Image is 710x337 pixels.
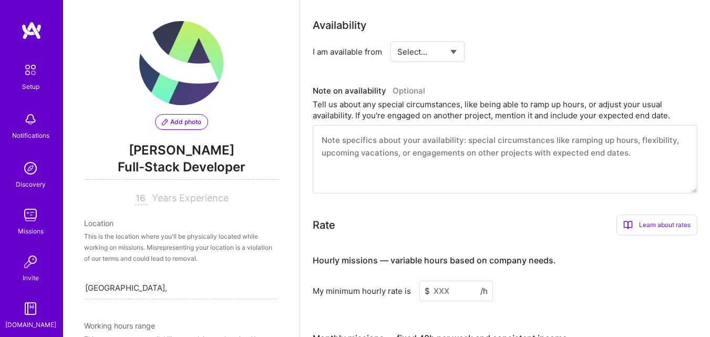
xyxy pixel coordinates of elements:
[162,119,168,125] i: icon PencilPurple
[313,285,411,297] div: My minimum hourly rate is
[19,59,42,81] img: setup
[135,192,148,205] input: XX
[22,81,39,92] div: Setup
[84,142,279,158] span: [PERSON_NAME]
[313,217,335,233] div: Rate
[313,99,697,121] div: Tell us about any special circumstances, like being able to ramp up hours, or adjust your usual a...
[425,285,430,297] span: $
[419,281,493,301] input: XXX
[393,86,425,96] span: Optional
[18,226,44,237] div: Missions
[5,319,56,330] div: [DOMAIN_NAME]
[162,117,201,127] span: Add photo
[313,46,382,57] div: I am available from
[16,179,46,190] div: Discovery
[12,130,49,141] div: Notifications
[84,231,279,264] div: This is the location where you'll be physically located while working on missions. Misrepresentin...
[480,285,488,297] span: /h
[20,109,41,130] img: bell
[152,192,229,203] span: Years Experience
[313,256,556,265] h4: Hourly missions — variable hours based on company needs.
[616,215,697,236] div: Learn about rates
[20,158,41,179] img: discovery
[20,205,41,226] img: teamwork
[84,158,279,180] span: Full-Stack Developer
[313,17,366,33] div: Availability
[139,21,223,105] img: User Avatar
[23,272,39,283] div: Invite
[623,220,633,230] i: icon BookOpen
[155,114,208,130] button: Add photo
[84,321,155,330] span: Working hours range
[20,298,41,319] img: guide book
[20,251,41,272] img: Invite
[21,21,42,40] img: logo
[84,218,279,229] div: Location
[313,83,425,99] div: Note on availability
